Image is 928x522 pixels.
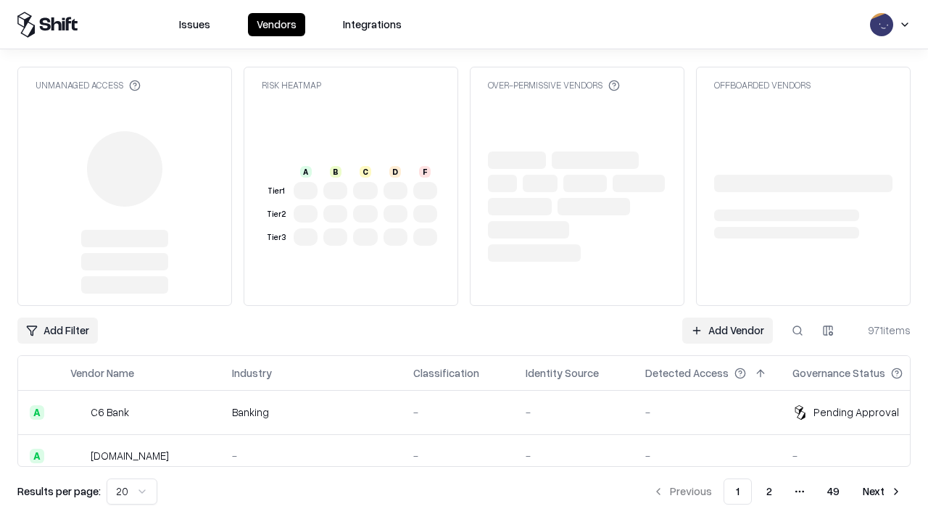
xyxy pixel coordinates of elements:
[334,13,410,36] button: Integrations
[389,166,401,178] div: D
[526,448,622,463] div: -
[170,13,219,36] button: Issues
[232,405,390,420] div: Banking
[645,365,729,381] div: Detected Access
[262,79,321,91] div: Risk Heatmap
[526,405,622,420] div: -
[265,231,288,244] div: Tier 3
[714,79,811,91] div: Offboarded Vendors
[232,448,390,463] div: -
[419,166,431,178] div: F
[265,208,288,220] div: Tier 2
[413,365,479,381] div: Classification
[813,405,899,420] div: Pending Approval
[816,478,851,505] button: 49
[724,478,752,505] button: 1
[853,323,911,338] div: 971 items
[36,79,141,91] div: Unmanaged Access
[248,13,305,36] button: Vendors
[70,365,134,381] div: Vendor Name
[360,166,371,178] div: C
[17,484,101,499] p: Results per page:
[682,318,773,344] a: Add Vendor
[30,405,44,420] div: A
[854,478,911,505] button: Next
[645,405,769,420] div: -
[91,405,129,420] div: C6 Bank
[645,448,769,463] div: -
[526,365,599,381] div: Identity Source
[792,365,885,381] div: Governance Status
[300,166,312,178] div: A
[792,448,926,463] div: -
[91,448,169,463] div: [DOMAIN_NAME]
[265,185,288,197] div: Tier 1
[413,405,502,420] div: -
[17,318,98,344] button: Add Filter
[488,79,620,91] div: Over-Permissive Vendors
[30,449,44,463] div: A
[755,478,784,505] button: 2
[644,478,911,505] nav: pagination
[413,448,502,463] div: -
[232,365,272,381] div: Industry
[70,405,85,420] img: C6 Bank
[70,449,85,463] img: pathfactory.com
[330,166,341,178] div: B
